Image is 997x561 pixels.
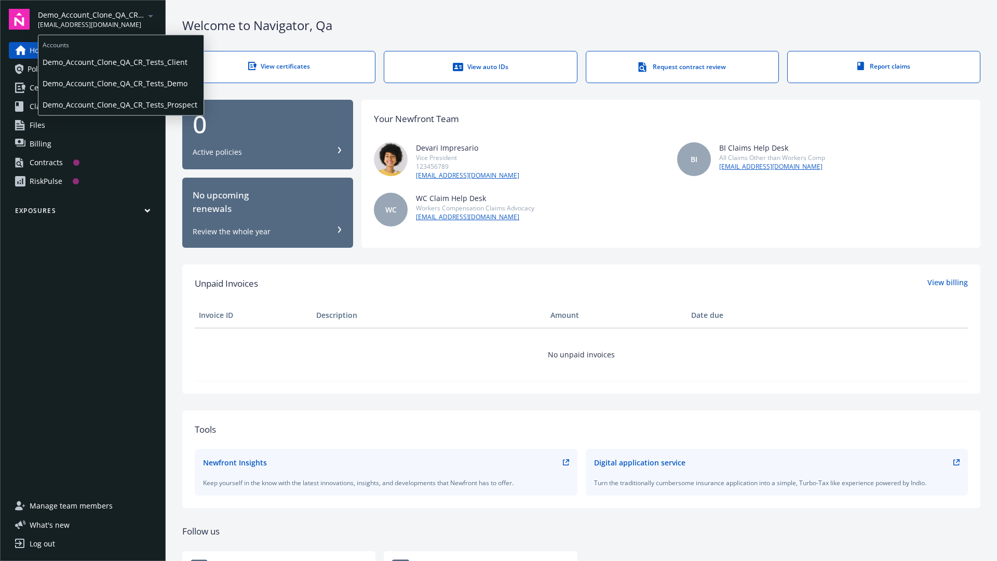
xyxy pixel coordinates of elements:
[182,17,980,34] div: Welcome to Navigator , Qa
[38,35,204,51] span: Accounts
[719,162,825,171] a: [EMAIL_ADDRESS][DOMAIN_NAME]
[927,277,968,290] a: View billing
[385,204,397,215] span: WC
[9,206,157,219] button: Exposures
[193,226,271,237] div: Review the whole year
[30,117,45,133] span: Files
[204,62,354,71] div: View certificates
[43,94,199,115] span: Demo_Account_Clone_QA_CR_Tests_Prospect
[30,42,50,59] span: Home
[586,51,779,83] a: Request contract review
[195,423,968,436] div: Tools
[416,153,519,162] div: Vice President
[203,478,569,487] div: Keep yourself in the know with the latest innovations, insights, and developments that Newfront h...
[43,51,199,73] span: Demo_Account_Clone_QA_CR_Tests_Client
[546,303,687,328] th: Amount
[9,79,157,96] a: Certificates
[719,142,825,153] div: BI Claims Help Desk
[312,303,546,328] th: Description
[38,20,144,30] span: [EMAIL_ADDRESS][DOMAIN_NAME]
[809,62,959,71] div: Report claims
[195,303,312,328] th: Invoice ID
[30,173,62,190] div: RiskPulse
[9,42,157,59] a: Home
[9,117,157,133] a: Files
[182,525,980,538] div: Follow us
[374,142,408,176] img: photo
[416,171,519,180] a: [EMAIL_ADDRESS][DOMAIN_NAME]
[691,154,697,165] span: BI
[28,61,53,77] span: Policies
[30,154,63,171] div: Contracts
[416,162,519,171] div: 123456789
[9,154,157,171] a: Contracts
[9,519,86,530] button: What's new
[594,478,960,487] div: Turn the traditionally cumbersome insurance application into a simple, Turbo-Tax like experience ...
[607,62,758,72] div: Request contract review
[787,51,980,83] a: Report claims
[203,457,267,468] div: Newfront Insights
[416,142,519,153] div: Devari Impresario
[384,51,577,83] a: View auto IDs
[374,112,459,126] div: Your Newfront Team
[30,519,70,530] span: What ' s new
[30,79,69,96] span: Certificates
[195,328,968,381] td: No unpaid invoices
[30,498,113,514] span: Manage team members
[416,193,534,204] div: WC Claim Help Desk
[182,178,353,248] button: No upcomingrenewalsReview the whole year
[9,136,157,152] a: Billing
[9,98,157,115] a: Claims
[43,73,199,94] span: Demo_Account_Clone_QA_CR_Tests_Demo
[38,9,157,30] button: Demo_Account_Clone_QA_CR_Tests_Prospect[EMAIL_ADDRESS][DOMAIN_NAME]arrowDropDown
[594,457,685,468] div: Digital application service
[182,100,353,170] button: 0Active policies
[9,61,157,77] a: Policies
[30,98,53,115] span: Claims
[405,62,556,72] div: View auto IDs
[9,173,157,190] a: RiskPulse
[182,51,375,83] a: View certificates
[38,9,144,20] span: Demo_Account_Clone_QA_CR_Tests_Prospect
[30,136,51,152] span: Billing
[416,212,534,222] a: [EMAIL_ADDRESS][DOMAIN_NAME]
[30,536,55,552] div: Log out
[9,9,30,30] img: navigator-logo.svg
[144,9,157,22] a: arrowDropDown
[193,147,242,157] div: Active policies
[9,498,157,514] a: Manage team members
[195,277,258,290] span: Unpaid Invoices
[687,303,804,328] th: Date due
[416,204,534,212] div: Workers Compensation Claims Advocacy
[193,189,343,216] div: No upcoming renewals
[193,112,343,137] div: 0
[719,153,825,162] div: All Claims Other than Workers Comp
